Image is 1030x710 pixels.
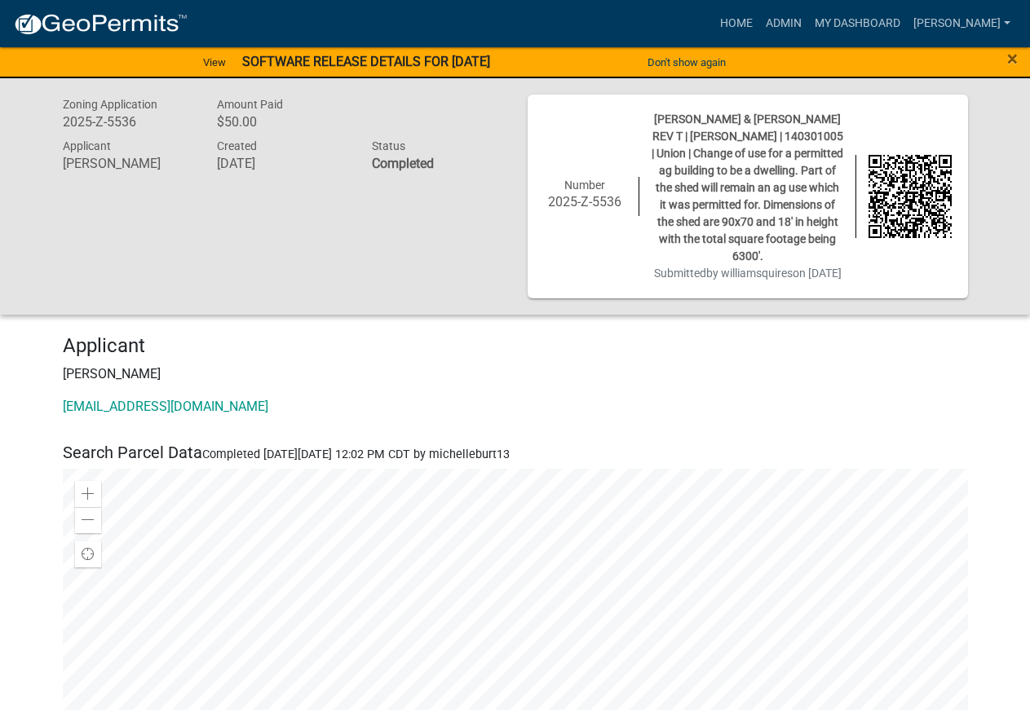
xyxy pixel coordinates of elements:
div: Find my location [75,541,101,567]
button: Close [1007,49,1018,68]
a: Admin [759,8,808,39]
h6: 2025-Z-5536 [544,194,627,209]
h4: Applicant [63,334,968,358]
a: Home [714,8,759,39]
a: [EMAIL_ADDRESS][DOMAIN_NAME] [63,399,268,414]
span: Zoning Application [63,98,157,111]
span: [PERSON_NAME] & [PERSON_NAME] REV T | [PERSON_NAME] | 140301005 | Union | Change of use for a per... [652,112,843,262]
div: Zoom in [75,481,101,507]
span: Status [372,139,405,152]
span: Amount Paid [217,98,283,111]
a: View [197,49,232,76]
span: Applicant [63,139,111,152]
span: Number [564,179,605,192]
img: QR code [869,155,952,238]
a: [PERSON_NAME] [907,8,1017,39]
p: [PERSON_NAME] [63,364,968,384]
h6: [PERSON_NAME] [63,156,193,171]
span: by williamsquires [706,267,793,280]
button: Don't show again [641,49,732,76]
span: Created [217,139,257,152]
h5: Search Parcel Data [63,443,968,462]
div: Zoom out [75,507,101,533]
span: Submitted on [DATE] [654,267,842,280]
a: My Dashboard [808,8,907,39]
span: × [1007,47,1018,70]
h6: $50.00 [217,114,347,130]
h6: [DATE] [217,156,347,171]
span: Completed [DATE][DATE] 12:02 PM CDT by michelleburt13 [202,448,510,461]
h6: 2025-Z-5536 [63,114,193,130]
strong: Completed [372,156,434,171]
strong: SOFTWARE RELEASE DETAILS FOR [DATE] [242,54,490,69]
